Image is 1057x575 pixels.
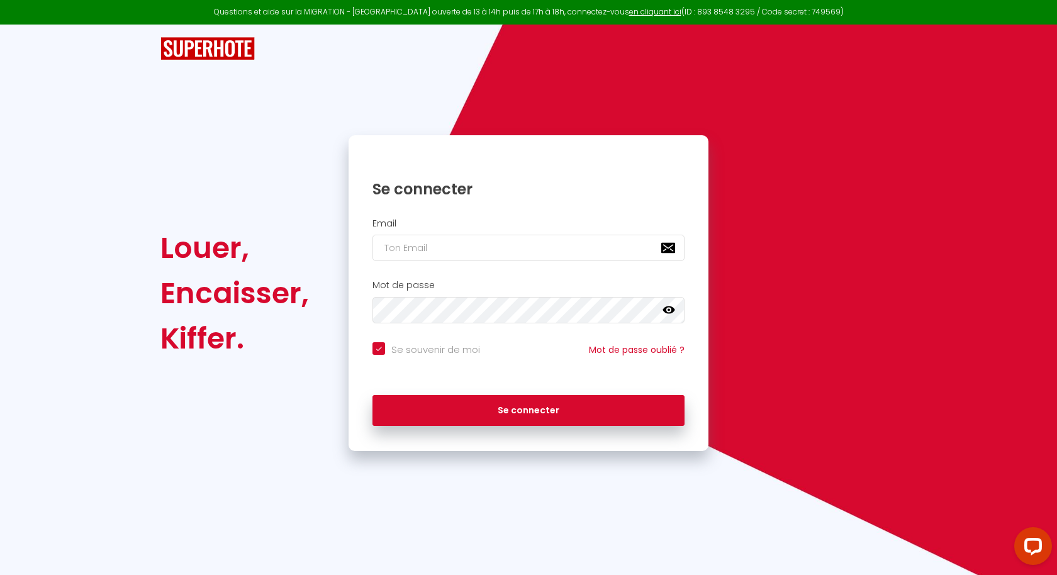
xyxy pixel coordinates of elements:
div: Encaisser, [160,271,309,316]
a: en cliquant ici [629,6,681,17]
h2: Email [372,218,685,229]
img: SuperHote logo [160,37,255,60]
iframe: LiveChat chat widget [1004,522,1057,575]
button: Se connecter [372,395,685,427]
input: Ton Email [372,235,685,261]
div: Louer, [160,225,309,271]
h1: Se connecter [372,179,685,199]
a: Mot de passe oublié ? [589,343,685,356]
div: Kiffer. [160,316,309,361]
h2: Mot de passe [372,280,685,291]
